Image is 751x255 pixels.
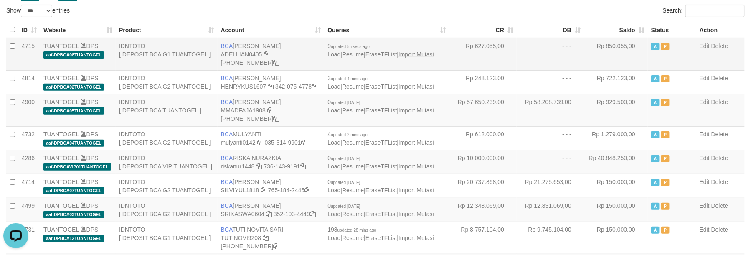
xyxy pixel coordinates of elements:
[221,75,233,82] span: BCA
[398,51,434,58] a: Import Mutasi
[342,51,364,58] a: Resume
[517,174,584,198] td: Rp 21.275.653,00
[700,43,710,49] a: Edit
[331,204,360,209] span: updated [DATE]
[18,94,40,126] td: 4900
[300,163,306,170] a: Copy 7361439191 to clipboard
[43,107,104,115] span: aaf-DPBCA05TUANTOGEL
[331,180,360,185] span: updated [DATE]
[584,150,648,174] td: Rp 40.848.250,00
[365,235,397,241] a: EraseTFList
[218,94,325,126] td: [PERSON_NAME] [PHONE_NUMBER]
[116,38,218,71] td: IDNTOTO [ DEPOSIT BCA G1 TUANTOGEL ]
[43,211,104,218] span: aaf-DPBCA03TUANTOGEL
[327,131,368,138] span: 4
[661,227,670,234] span: Paused
[327,139,340,146] a: Load
[711,178,728,185] a: Delete
[18,70,40,94] td: 4814
[43,235,104,242] span: aaf-DPBCA12TUANTOGEL
[43,43,79,49] a: TUANTOGEL
[449,70,517,94] td: Rp 248.123,00
[517,38,584,71] td: - - -
[651,99,660,106] span: Active
[40,150,116,174] td: DPS
[40,94,116,126] td: DPS
[517,94,584,126] td: Rp 58.208.739,00
[3,3,28,28] button: Open LiveChat chat widget
[661,43,670,50] span: Paused
[40,38,116,71] td: DPS
[327,211,340,217] a: Load
[449,150,517,174] td: Rp 10.000.000,00
[651,75,660,82] span: Active
[304,187,310,194] a: Copy 7651842445 to clipboard
[274,243,279,250] a: Copy 5665095298 to clipboard
[18,22,40,38] th: ID: activate to sort column ascending
[584,38,648,71] td: Rp 850.055,00
[648,22,696,38] th: Status
[700,99,710,105] a: Edit
[661,99,670,106] span: Paused
[221,235,261,241] a: TUTINOVI9208
[517,150,584,174] td: - - -
[221,99,233,105] span: BCA
[711,43,728,49] a: Delete
[40,198,116,222] td: DPS
[40,222,116,254] td: DPS
[327,99,360,105] span: 0
[331,133,368,137] span: updated 2 mins ago
[40,174,116,198] td: DPS
[327,235,340,241] a: Load
[398,211,434,217] a: Import Mutasi
[221,51,262,58] a: ADELLIAN0405
[711,75,728,82] a: Delete
[43,84,104,91] span: aaf-DPBCA02TUANTOGEL
[327,131,434,146] span: | | |
[221,107,266,114] a: MMADFAJA1908
[221,211,265,217] a: SRIKASWA0604
[342,139,364,146] a: Resume
[116,126,218,150] td: IDNTOTO [ DEPOSIT BCA G2 TUANTOGEL ]
[327,178,434,194] span: | | |
[398,83,434,90] a: Import Mutasi
[310,211,316,217] a: Copy 3521034449 to clipboard
[398,107,434,114] a: Import Mutasi
[663,5,745,17] label: Search:
[661,179,670,186] span: Paused
[711,99,728,105] a: Delete
[711,226,728,233] a: Delete
[221,155,233,161] span: BCA
[700,131,710,138] a: Edit
[337,228,376,232] span: updated 28 mins ago
[342,235,364,241] a: Resume
[221,43,233,49] span: BCA
[449,94,517,126] td: Rp 57.650.239,00
[661,155,670,162] span: Paused
[327,107,340,114] a: Load
[661,203,670,210] span: Paused
[267,107,273,114] a: Copy MMADFAJA1908 to clipboard
[40,126,116,150] td: DPS
[116,198,218,222] td: IDNTOTO [ DEPOSIT BCA G2 TUANTOGEL ]
[449,222,517,254] td: Rp 8.757.104,00
[342,107,364,114] a: Resume
[18,150,40,174] td: 4286
[43,187,104,194] span: aaf-DPBCA07TUANTOGEL
[116,174,218,198] td: IDNTOTO [ DEPOSIT BCA G2 TUANTOGEL ]
[218,38,325,71] td: [PERSON_NAME] [PHONE_NUMBER]
[365,187,397,194] a: EraseTFList
[700,178,710,185] a: Edit
[257,139,263,146] a: Copy mulyanti0142 to clipboard
[218,222,325,254] td: TUTI NOVITA SARI [PHONE_NUMBER]
[221,139,256,146] a: mulyanti0142
[342,211,364,217] a: Resume
[365,83,397,90] a: EraseTFList
[517,126,584,150] td: - - -
[398,187,434,194] a: Import Mutasi
[711,131,728,138] a: Delete
[700,155,710,161] a: Edit
[221,178,233,185] span: BCA
[218,22,325,38] th: Account: activate to sort column ascending
[43,131,79,138] a: TUANTOGEL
